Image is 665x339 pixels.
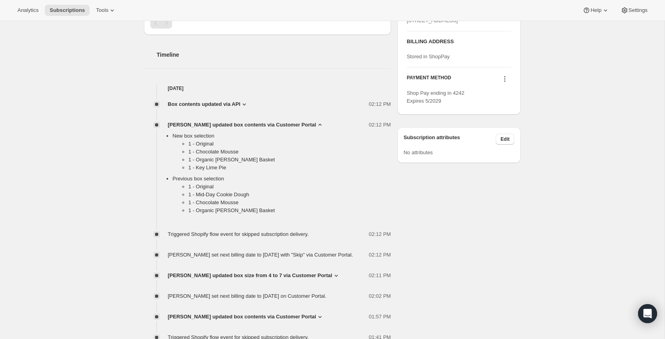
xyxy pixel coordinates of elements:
span: Help [590,7,601,13]
span: 02:12 PM [369,251,391,259]
button: Help [578,5,614,16]
button: [PERSON_NAME] updated box size from 4 to 7 via Customer Portal [168,272,340,280]
li: 1 - Original [188,183,391,191]
li: 1 - Original [188,140,391,148]
li: New box selection [172,132,391,175]
span: Edit [500,136,510,142]
span: Settings [629,7,648,13]
h3: PAYMENT METHOD [407,75,451,85]
button: Subscriptions [45,5,90,16]
button: [PERSON_NAME] updated box contents via Customer Portal [168,121,324,129]
span: Box contents updated via API [168,100,240,108]
button: Settings [616,5,652,16]
div: Open Intercom Messenger [638,304,657,323]
li: Previous box selection [172,175,391,218]
span: Tools [96,7,108,13]
button: Tools [91,5,121,16]
span: Stored in ShopPay [407,54,450,59]
h2: Timeline [157,51,391,59]
li: 1 - Mid-Day Cookie Dough [188,191,391,199]
button: Box contents updated via API [168,100,248,108]
span: 02:12 PM [369,230,391,238]
span: 02:02 PM [369,292,391,300]
span: Shop Pay ending in 4242 Expires 5/2029 [407,90,464,104]
span: 01:57 PM [369,313,391,321]
li: 1 - Key Lime Pie [188,164,391,172]
li: 1 - Organic [PERSON_NAME] Basket [188,207,391,215]
span: Subscriptions [50,7,85,13]
span: No attributes [404,149,433,155]
button: [PERSON_NAME] updated box contents via Customer Portal [168,313,324,321]
span: 02:12 PM [369,100,391,108]
nav: Pagination [150,17,385,29]
span: 02:11 PM [369,272,391,280]
span: [PERSON_NAME] set next billing date to [DATE] with "Skip" via Customer Portal. [168,252,353,258]
h3: Subscription attributes [404,134,496,145]
button: Analytics [13,5,43,16]
span: 02:12 PM [369,121,391,129]
span: [PERSON_NAME] updated box contents via Customer Portal [168,313,316,321]
li: 1 - Chocolate Mousse [188,199,391,207]
button: Edit [496,134,514,145]
span: [PERSON_NAME] set next billing date to [DATE] on Customer Portal. [168,293,326,299]
li: 1 - Organic [PERSON_NAME] Basket [188,156,391,164]
span: Triggered Shopify flow event for skipped subscription delivery. [168,231,309,237]
h4: [DATE] [144,84,391,92]
li: 1 - Chocolate Mousse [188,148,391,156]
span: [PERSON_NAME] updated box contents via Customer Portal [168,121,316,129]
span: Analytics [17,7,38,13]
h3: BILLING ADDRESS [407,38,511,46]
span: [PERSON_NAME] updated box size from 4 to 7 via Customer Portal [168,272,332,280]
